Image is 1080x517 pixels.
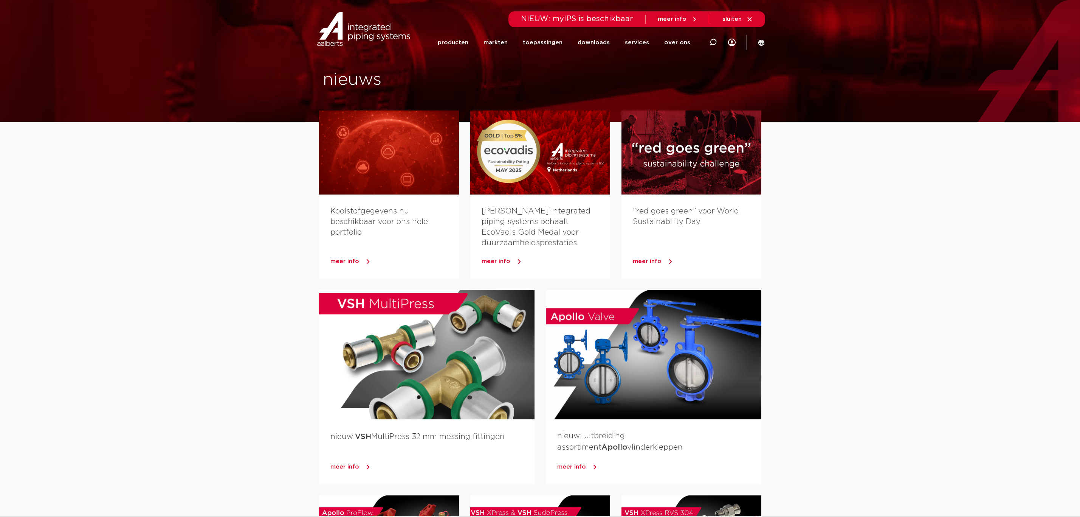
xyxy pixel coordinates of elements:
h1: nieuws [323,68,536,92]
a: meer info [330,461,535,473]
strong: Apollo [601,444,627,451]
span: sluiten [722,16,742,22]
a: toepassingen [523,28,562,57]
span: meer info [330,258,359,264]
nav: Menu [438,28,690,57]
a: meer info [633,256,761,267]
a: meer info [330,256,459,267]
a: Koolstofgegevens nu beschikbaar voor ons hele portfolio [330,207,428,236]
a: services [625,28,649,57]
a: producten [438,28,468,57]
strong: VSH [355,433,371,441]
span: meer info [557,464,586,470]
span: meer info [658,16,686,22]
a: meer info [482,256,610,267]
a: meer info [557,461,761,473]
a: markten [483,28,508,57]
span: meer info [330,464,359,470]
div: my IPS [728,27,736,58]
a: nieuw:VSHMultiPress 32 mm messing fittingen [330,433,505,441]
a: sluiten [722,16,753,23]
a: over ons [664,28,690,57]
span: meer info [633,258,662,264]
a: nieuw: uitbreiding assortimentApollovlinderkleppen [557,432,683,451]
span: meer info [482,258,510,264]
a: downloads [578,28,610,57]
a: meer info [658,16,698,23]
span: NIEUW: myIPS is beschikbaar [521,15,633,23]
a: [PERSON_NAME] integrated piping systems behaalt EcoVadis Gold Medal voor duurzaamheidsprestaties [482,207,590,247]
a: “red goes green” voor World Sustainability Day [633,207,739,226]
